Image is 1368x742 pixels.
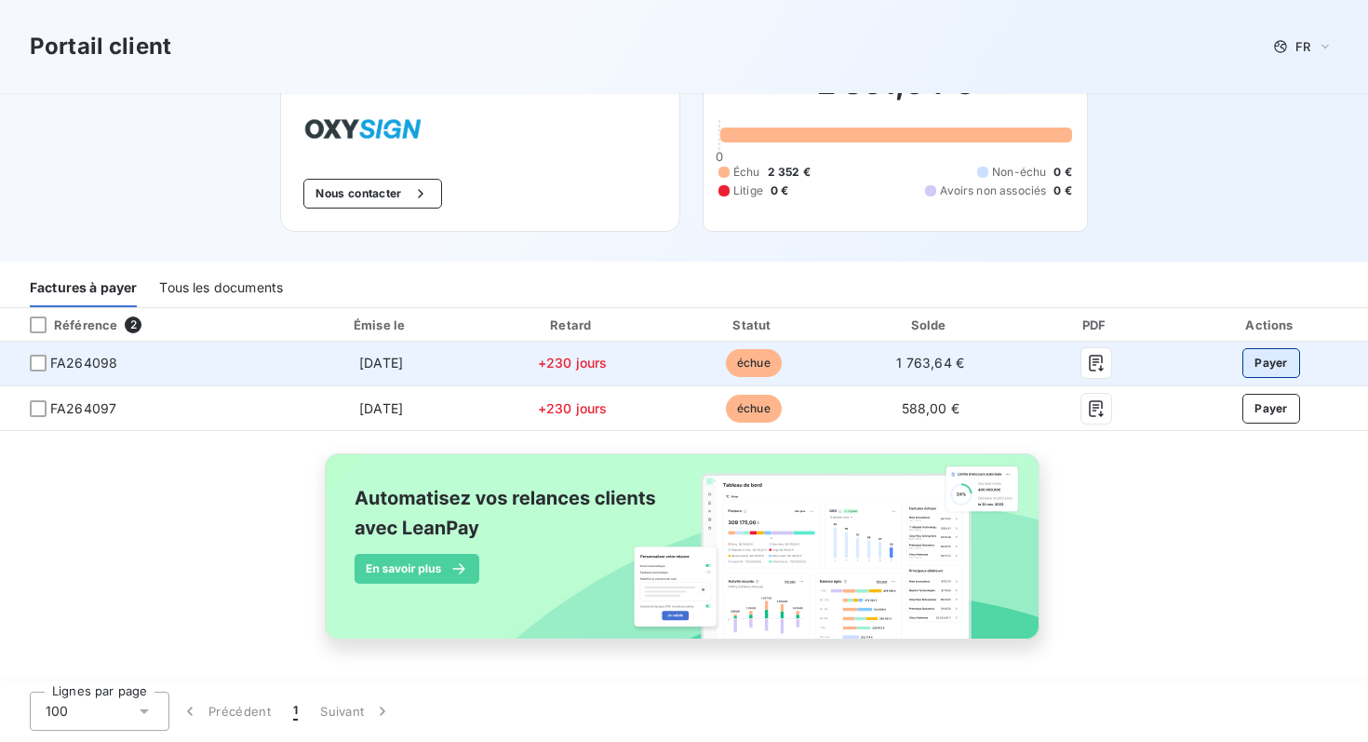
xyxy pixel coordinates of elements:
[733,164,760,181] span: Échu
[1295,39,1310,54] span: FR
[902,400,959,416] span: 588,00 €
[538,355,608,371] span: +230 jours
[303,179,441,209] button: Nous contacter
[771,182,788,199] span: 0 €
[359,355,403,371] span: [DATE]
[359,400,403,416] span: [DATE]
[538,400,608,416] span: +230 jours
[30,30,171,63] h3: Portail client
[726,395,782,423] span: échue
[125,317,141,333] span: 2
[940,182,1046,199] span: Avoirs non associés
[309,692,403,731] button: Suivant
[50,354,117,372] span: FA264098
[992,164,1046,181] span: Non-échu
[1178,316,1364,334] div: Actions
[308,442,1060,671] img: banner
[293,702,298,721] span: 1
[733,182,763,199] span: Litige
[1053,164,1071,181] span: 0 €
[1021,316,1171,334] div: PDF
[1242,394,1300,424] button: Payer
[285,316,476,334] div: Émise le
[768,164,811,181] span: 2 352 €
[1242,348,1300,378] button: Payer
[896,355,964,371] span: 1 763,64 €
[169,692,282,731] button: Précédent
[282,692,309,731] button: 1
[46,702,68,721] span: 100
[50,399,116,418] span: FA264097
[30,268,137,307] div: Factures à payer
[726,349,782,377] span: échue
[15,317,117,333] div: Référence
[718,65,1072,121] h2: 2 351,64 €
[303,109,422,149] img: Company logo
[159,268,283,307] div: Tous les documents
[716,149,723,164] span: 0
[1053,182,1071,199] span: 0 €
[668,316,839,334] div: Statut
[485,316,661,334] div: Retard
[847,316,1013,334] div: Solde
